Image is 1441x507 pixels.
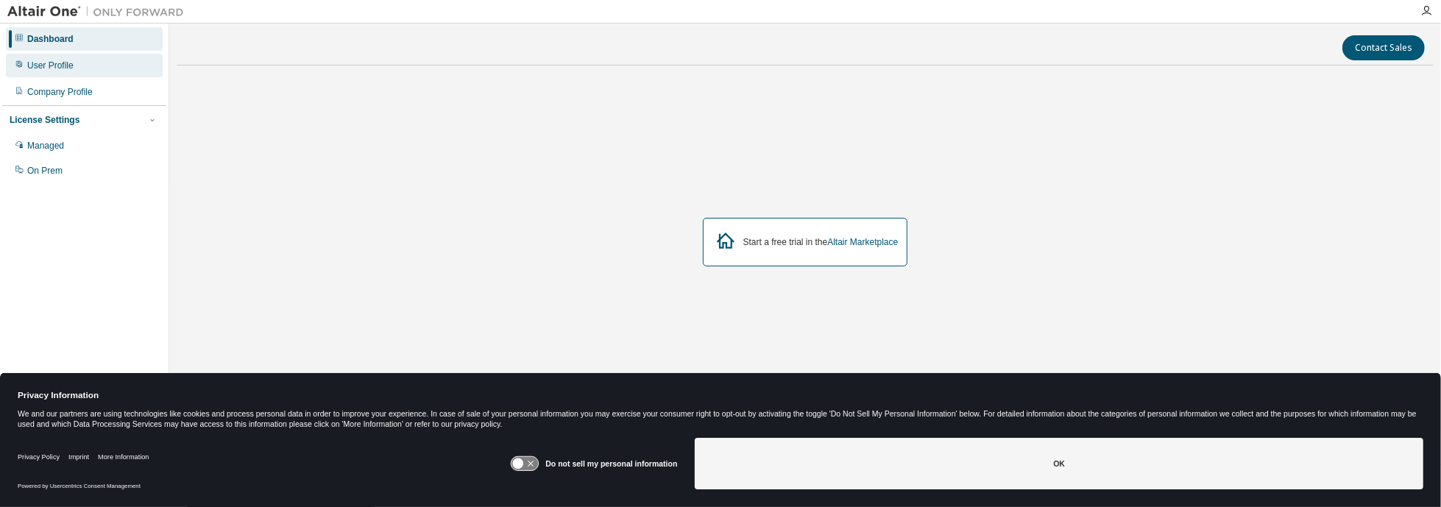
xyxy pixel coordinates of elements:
[7,4,191,19] img: Altair One
[1342,35,1425,60] button: Contact Sales
[10,114,79,126] div: License Settings
[27,165,63,177] div: On Prem
[27,140,64,152] div: Managed
[27,86,93,98] div: Company Profile
[27,60,74,71] div: User Profile
[743,236,899,248] div: Start a free trial in the
[827,237,898,247] a: Altair Marketplace
[27,33,74,45] div: Dashboard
